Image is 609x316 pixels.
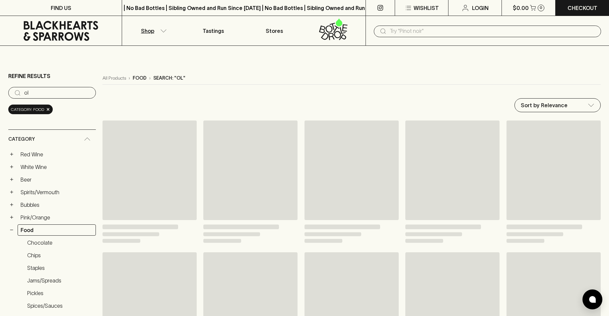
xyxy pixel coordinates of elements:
a: Staples [24,262,96,274]
p: Search: "ol" [153,75,185,82]
p: Shop [141,27,154,35]
p: Tastings [203,27,224,35]
p: FIND US [51,4,71,12]
p: Refine Results [8,72,50,80]
input: Try "Pinot noir" [390,26,596,37]
a: Jams/Spreads [24,275,96,286]
div: Sort by Relevance [515,99,600,112]
a: Pickles [24,287,96,299]
a: Red Wine [18,149,96,160]
a: Spirits/Vermouth [18,187,96,198]
span: × [46,106,50,113]
p: Wishlist [414,4,439,12]
a: Chocolate [24,237,96,248]
a: Chips [24,250,96,261]
a: Tastings [183,16,244,45]
button: + [8,151,15,158]
a: Pink/Orange [18,212,96,223]
a: Spices/Sauces [24,300,96,311]
button: + [8,214,15,221]
p: › [149,75,151,82]
button: − [8,227,15,233]
button: + [8,189,15,196]
a: Beer [18,174,96,185]
p: Stores [266,27,283,35]
button: Shop [122,16,183,45]
a: Food [18,224,96,236]
button: + [8,201,15,208]
a: All Products [102,75,126,82]
p: Sort by Relevance [521,101,568,109]
a: White Wine [18,161,96,173]
a: Stores [244,16,304,45]
a: Bubbles [18,199,96,210]
span: Category [8,135,35,143]
div: Category [8,130,96,149]
p: food [133,75,147,82]
span: Category: food [11,106,44,113]
p: Checkout [568,4,597,12]
input: Try “Pinot noir” [24,88,91,98]
p: $0.00 [513,4,529,12]
button: + [8,164,15,170]
p: 0 [540,6,542,10]
p: › [129,75,130,82]
img: bubble-icon [589,296,596,303]
p: Login [472,4,489,12]
button: + [8,176,15,183]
